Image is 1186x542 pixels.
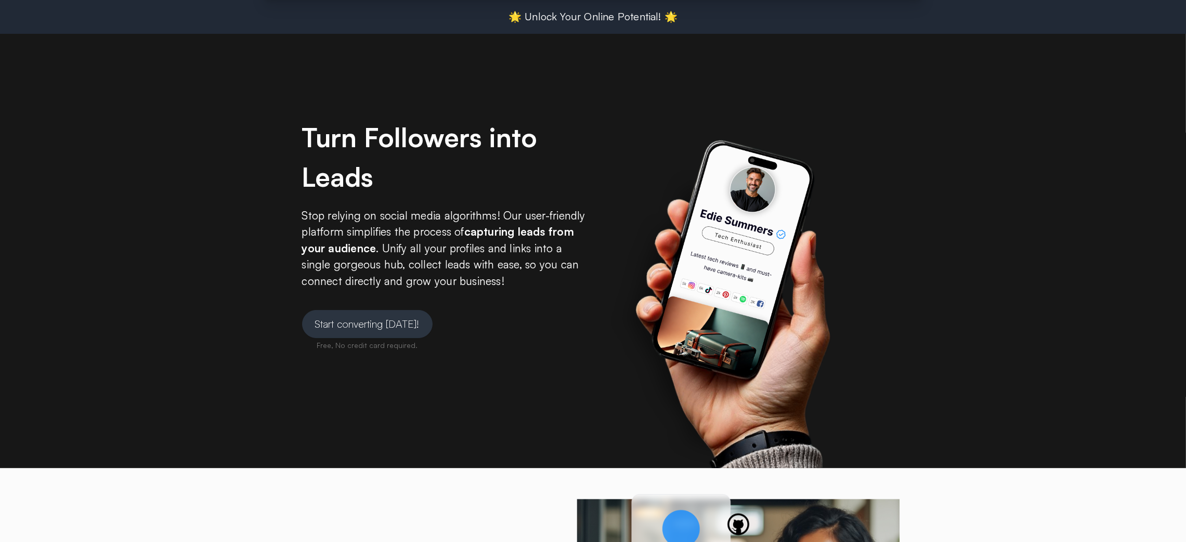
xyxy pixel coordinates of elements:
div: Turn Followers into Leads [302,118,593,197]
a: Start converting [DATE]! [302,310,433,338]
img: Right Side Image [593,133,884,468]
div: 🌟 Unlock Your Online Potential! 🌟 [509,9,677,24]
div: Stop relying on social media algorithms! Our user-friendly platform simplifies the process of . U... [302,208,593,290]
b: capturing leads from your audience [302,225,574,255]
div: Free, No credit card required. [302,340,433,351]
